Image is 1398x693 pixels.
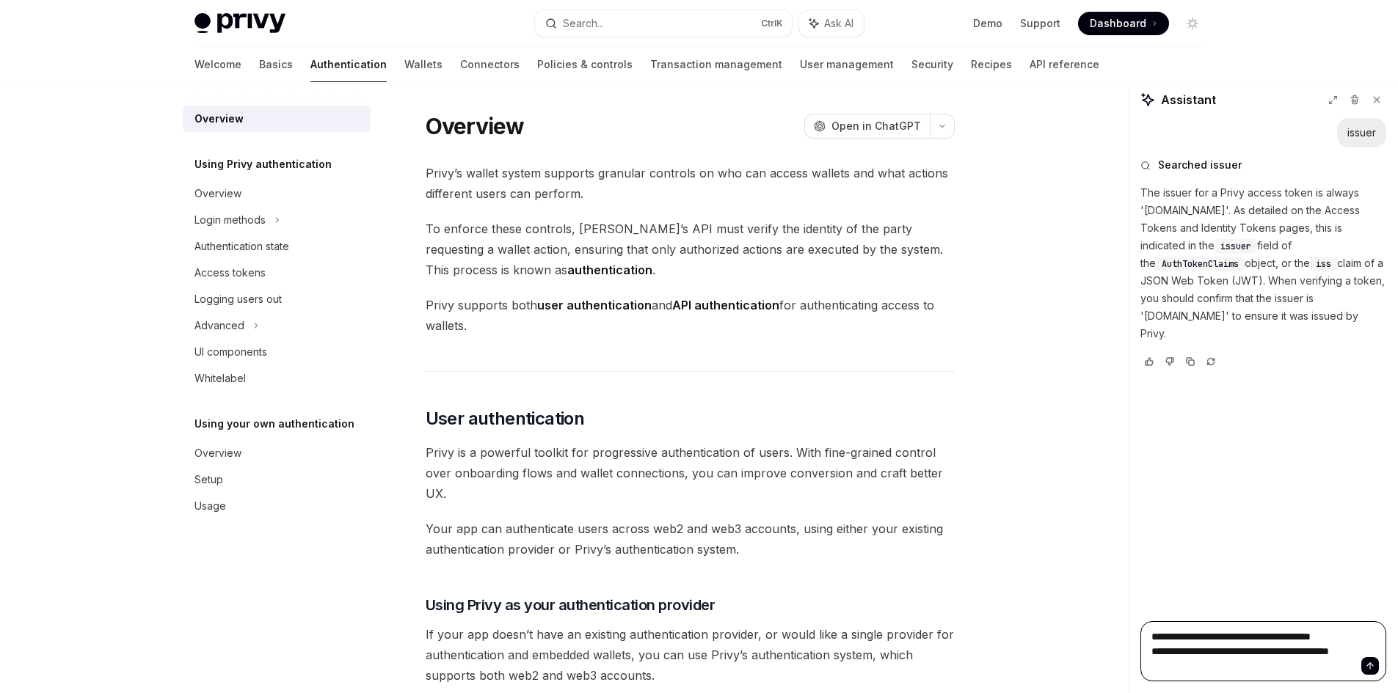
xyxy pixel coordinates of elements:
[1316,258,1331,270] span: iss
[1220,241,1251,252] span: issuer
[426,163,955,204] span: Privy’s wallet system supports granular controls on who can access wallets and what actions diffe...
[194,211,266,229] div: Login methods
[194,264,266,282] div: Access tokens
[799,10,864,37] button: Ask AI
[426,518,955,560] span: Your app can authenticate users across web2 and web3 accounts, using either your existing authent...
[911,47,953,82] a: Security
[194,110,244,128] div: Overview
[804,114,930,139] button: Open in ChatGPT
[1140,158,1386,172] button: Searched issuer
[1347,125,1376,140] div: issuer
[194,155,332,173] h5: Using Privy authentication
[650,47,782,82] a: Transaction management
[194,290,282,308] div: Logging users out
[1030,47,1099,82] a: API reference
[1162,258,1239,270] span: AuthTokenClaims
[194,497,226,515] div: Usage
[183,180,371,207] a: Overview
[1161,91,1216,109] span: Assistant
[310,47,387,82] a: Authentication
[183,233,371,260] a: Authentication state
[426,219,955,280] span: To enforce these controls, [PERSON_NAME]’s API must verify the identity of the party requesting a...
[194,370,246,387] div: Whitelabel
[194,47,241,82] a: Welcome
[194,444,241,462] div: Overview
[194,471,223,488] div: Setup
[183,365,371,392] a: Whitelabel
[1020,16,1060,31] a: Support
[404,47,443,82] a: Wallets
[183,286,371,312] a: Logging users out
[1158,158,1242,172] span: Searched issuer
[537,298,652,312] strong: user authentication
[460,47,520,82] a: Connectors
[194,185,241,202] div: Overview
[183,339,371,365] a: UI components
[426,624,955,686] span: If your app doesn’t have an existing authentication provider, or would like a single provider for...
[567,263,652,277] strong: authentication
[194,13,285,34] img: light logo
[194,238,289,255] div: Authentication state
[1078,12,1169,35] a: Dashboard
[194,415,354,433] h5: Using your own authentication
[1361,657,1379,675] button: Send message
[183,106,371,132] a: Overview
[672,298,779,312] strong: API authentication
[1090,16,1146,31] span: Dashboard
[194,317,244,334] div: Advanced
[183,466,371,493] a: Setup
[183,440,371,466] a: Overview
[426,442,955,504] span: Privy is a powerful toolkit for progressive authentication of users. With fine-grained control ov...
[971,47,1012,82] a: Recipes
[426,295,955,336] span: Privy supports both and for authenticating access to wallets.
[563,15,604,32] div: Search...
[1181,12,1204,35] button: Toggle dark mode
[183,493,371,519] a: Usage
[426,595,716,615] span: Using Privy as your authentication provider
[1140,184,1386,342] p: The issuer for a Privy access token is always '[DOMAIN_NAME]'. As detailed on the Access Tokens a...
[259,47,293,82] a: Basics
[426,407,585,430] span: User authentication
[535,10,792,37] button: Search...CtrlK
[824,16,853,31] span: Ask AI
[761,18,783,29] span: Ctrl K
[183,260,371,286] a: Access tokens
[800,47,894,82] a: User management
[973,16,1002,31] a: Demo
[194,343,267,361] div: UI components
[831,119,921,133] span: Open in ChatGPT
[537,47,633,82] a: Policies & controls
[426,113,525,139] h1: Overview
